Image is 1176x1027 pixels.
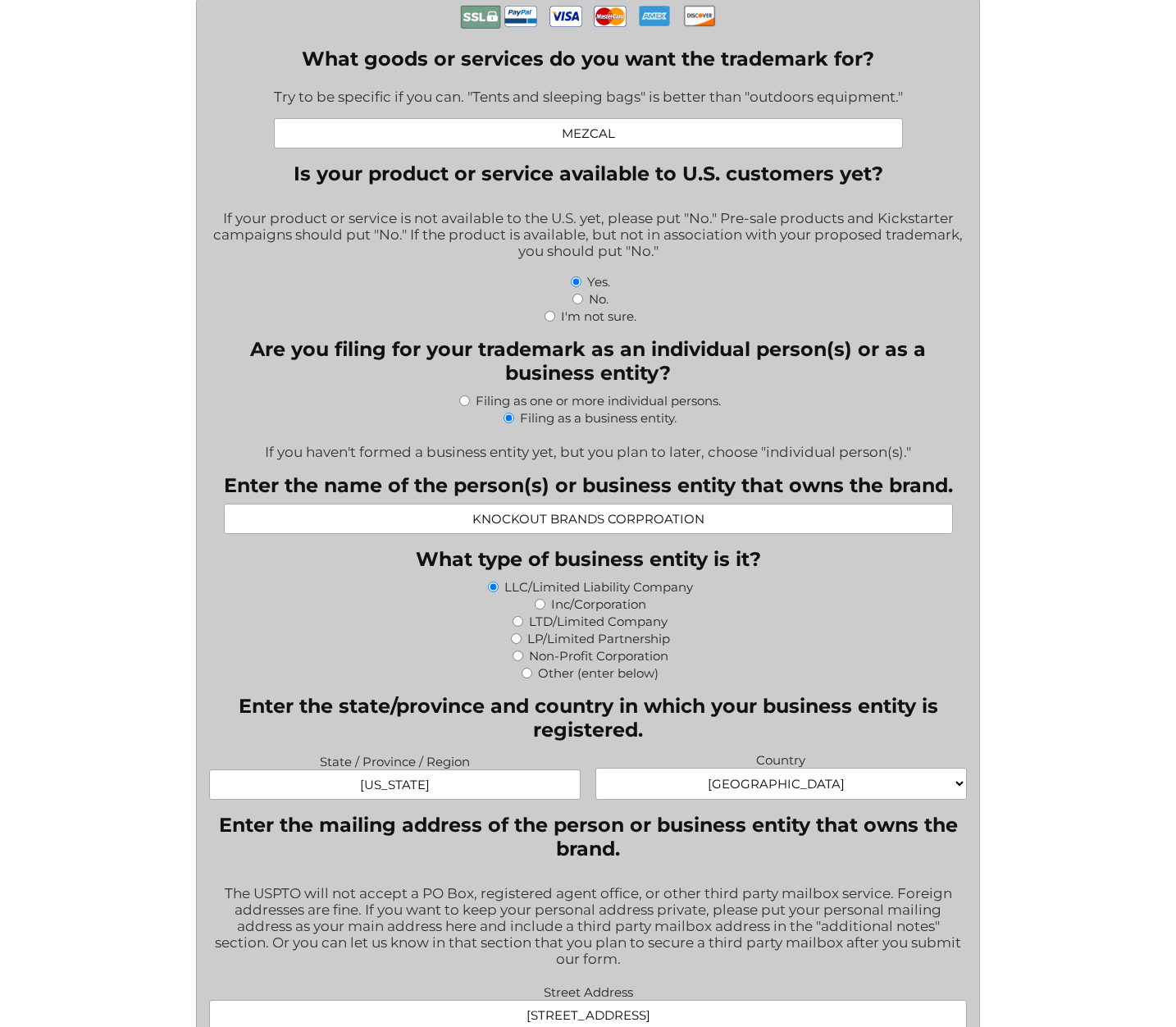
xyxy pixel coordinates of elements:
label: Non-Profit Corporation [529,648,668,664]
legend: Are you filing for your trademark as an individual person(s) or as a business entity? [209,337,966,385]
label: Enter the name of the person(s) or business entity that owns the brand. [224,473,953,497]
label: LLC/Limited Liability Company [504,579,693,595]
div: Try to be specific if you can. "Tents and sleeping bags" is better than "outdoors equipment." [274,78,903,118]
input: Examples: Jean Doe, TechWorks, Jean Doe and John Dean, etc. [224,504,953,534]
label: State / Province / Region [209,750,580,769]
div: If you haven't formed a business entity yet, but you plan to later, choose "individual person(s)." [209,433,966,460]
label: No. [589,291,609,307]
label: Filing as one or more individual persons. [476,393,721,409]
label: Yes. [587,274,610,290]
input: Examples: Pet leashes; Healthcare consulting; Web-based accounting software [274,118,903,148]
label: LP/Limited Partnership [527,631,670,646]
legend: Is your product or service available to U.S. customers yet? [294,162,883,185]
label: Street Address [209,980,966,1000]
label: Inc/Corporation [551,596,646,612]
div: If your product or service is not available to the U.S. yet, please put "No." Pre-sale products a... [209,199,966,272]
legend: Enter the mailing address of the person or business entity that owns the brand. [209,813,966,860]
legend: What type of business entity is it? [416,547,761,571]
label: What goods or services do you want the trademark for? [274,47,903,71]
div: The USPTO will not accept a PO Box, registered agent office, or other third party mailbox service... [209,874,966,980]
label: Other (enter below) [538,665,659,681]
label: LTD/Limited Company [529,614,668,629]
label: Country [595,748,966,768]
label: Filing as a business entity. [520,410,677,426]
legend: Enter the state/province and country in which your business entity is registered. [209,694,966,742]
label: I'm not sure. [561,308,636,324]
